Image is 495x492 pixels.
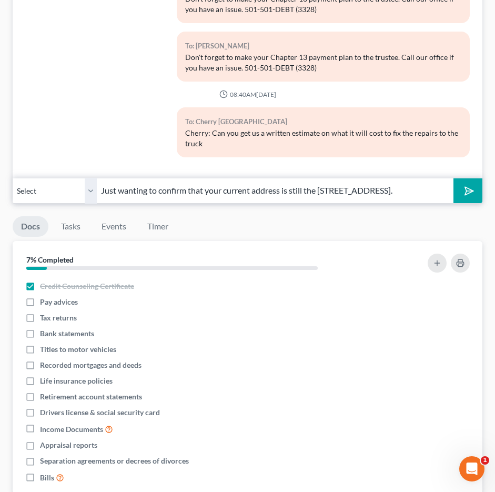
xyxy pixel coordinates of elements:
[185,116,461,128] div: To: Cherry [GEOGRAPHIC_DATA]
[185,40,461,52] div: To: [PERSON_NAME]
[40,360,142,370] span: Recorded mortgages and deeds
[40,344,116,355] span: Titles to motor vehicles
[53,216,89,237] a: Tasks
[40,391,142,402] span: Retirement account statements
[139,216,177,237] a: Timer
[97,178,453,204] input: Say something...
[40,407,160,418] span: Drivers license & social security card
[40,456,189,466] span: Separation agreements or decrees of divorces
[40,281,134,292] span: Credit Counseling Certificate
[93,216,135,237] a: Events
[481,456,489,465] span: 1
[40,473,54,483] span: Bills
[40,424,103,435] span: Income Documents
[13,216,48,237] a: Docs
[40,440,97,450] span: Appraisal reports
[185,52,461,73] div: Don't forget to make your Chapter 13 payment plan to the trustee. Call our office if you have an ...
[40,376,113,386] span: Life insurance policies
[26,255,74,264] strong: 7% Completed
[40,297,78,307] span: Pay advices
[25,90,470,99] div: 08:40AM[DATE]
[40,313,77,323] span: Tax returns
[40,328,94,339] span: Bank statements
[459,456,484,481] iframe: Intercom live chat
[185,128,461,149] div: Cherry: Can you get us a written estimate on what it will cost to fix the repairs to the truck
